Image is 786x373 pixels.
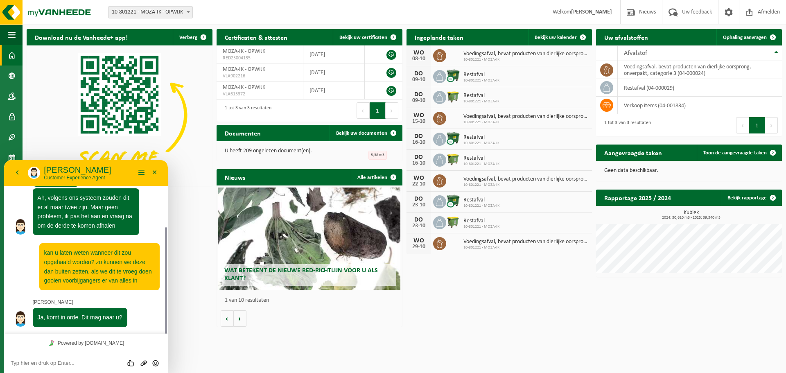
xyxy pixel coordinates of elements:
[4,160,168,373] iframe: chat widget
[108,6,193,18] span: 10-801221 - MOZA-IK - OPWIJK
[179,35,197,40] span: Verberg
[703,150,767,156] span: Toon de aangevraagde taken
[600,210,782,220] h3: Kubiek
[463,183,588,188] span: 10-801221 - MOZA-IK
[223,73,297,79] span: VLA902216
[223,48,265,54] span: MOZA-IK - OPWIJK
[411,56,427,62] div: 08-10
[223,91,297,97] span: VLA615372
[234,310,246,327] button: Volgende
[463,141,499,146] span: 10-801221 - MOZA-IK
[463,99,499,104] span: 10-801221 - MOZA-IK
[407,29,472,45] h2: Ingeplande taken
[411,133,427,140] div: DO
[463,176,588,183] span: Voedingsafval, bevat producten van dierlijke oorsprong, onverpakt, categorie 3
[133,199,145,207] button: Upload bestand
[411,91,427,98] div: DO
[463,239,588,245] span: Voedingsafval, bevat producten van dierlijke oorsprong, onverpakt, categorie 3
[218,188,400,290] a: Wat betekent de nieuwe RED-richtlijn voor u als klant?
[411,217,427,223] div: DO
[736,117,749,133] button: Previous
[411,140,427,145] div: 16-10
[303,45,365,63] td: [DATE]
[697,145,781,161] a: Toon de aangevraagde taken
[357,102,370,119] button: Previous
[600,216,782,220] span: 2024: 50,620 m3 - 2025: 39,540 m3
[339,35,387,40] span: Bekijk uw certificaten
[411,223,427,229] div: 23-10
[723,35,767,40] span: Ophaling aanvragen
[225,298,398,303] p: 1 van 10 resultaten
[571,9,612,15] strong: [PERSON_NAME]
[386,102,398,119] button: Next
[411,70,427,77] div: DO
[446,131,460,145] img: WB-1100-CU
[463,203,499,208] span: 10-801221 - MOZA-IK
[223,55,297,61] span: RED25004135
[411,181,427,187] div: 22-10
[121,199,157,207] div: Group of buttons
[463,155,499,162] span: Restafval
[217,29,296,45] h2: Certificaten & attesten
[336,131,387,136] span: Bekijk uw documenten
[463,218,499,224] span: Restafval
[446,90,460,104] img: WB-1100-HPE-GN-50
[411,77,427,83] div: 09-10
[463,57,588,62] span: 10-801221 - MOZA-IK
[749,117,765,133] button: 1
[221,102,271,120] div: 1 tot 3 van 3 resultaten
[528,29,591,45] a: Bekijk uw kalender
[596,29,656,45] h2: Uw afvalstoffen
[41,178,123,188] a: Powered by [DOMAIN_NAME]
[446,69,460,83] img: WB-1100-CU
[411,50,427,56] div: WO
[463,245,588,250] span: 10-801221 - MOZA-IK
[411,112,427,119] div: WO
[463,72,499,78] span: Restafval
[223,84,265,90] span: MOZA-IK - OPWIJK
[446,194,460,208] img: WB-1100-CU
[173,29,212,45] button: Verberg
[411,244,427,250] div: 29-10
[45,180,50,186] img: Tawky_16x16.svg
[463,120,588,125] span: 10-801221 - MOZA-IK
[351,169,402,185] a: Alle artikelen
[463,197,499,203] span: Restafval
[411,237,427,244] div: WO
[145,199,157,207] button: Emoji invoeren
[303,81,365,99] td: [DATE]
[225,148,394,154] p: U heeft 209 ongelezen document(en).
[463,51,588,57] span: Voedingsafval, bevat producten van dierlijke oorsprong, onverpakt, categorie 3
[618,61,782,79] td: voedingsafval, bevat producten van dierlijke oorsprong, onverpakt, categorie 3 (04-000024)
[370,102,386,119] button: 1
[618,97,782,114] td: verkoop items (04-001834)
[27,29,136,45] h2: Download nu de Vanheede+ app!
[463,224,499,229] span: 10-801221 - MOZA-IK
[446,152,460,166] img: WB-1100-HPE-GN-50
[411,98,427,104] div: 09-10
[303,63,365,81] td: [DATE]
[604,168,774,174] p: Geen data beschikbaar.
[221,310,234,327] button: Vorige
[333,29,402,45] a: Bekijk uw certificaten
[411,175,427,181] div: WO
[330,125,402,141] a: Bekijk uw documenten
[463,162,499,167] span: 10-801221 - MOZA-IK
[716,29,781,45] a: Ophaling aanvragen
[108,7,192,18] span: 10-801221 - MOZA-IK - OPWIJK
[411,154,427,161] div: DO
[223,66,265,72] span: MOZA-IK - OPWIJK
[224,267,378,282] span: Wat betekent de nieuwe RED-richtlijn voor u als klant?
[765,117,778,133] button: Next
[217,169,253,185] h2: Nieuws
